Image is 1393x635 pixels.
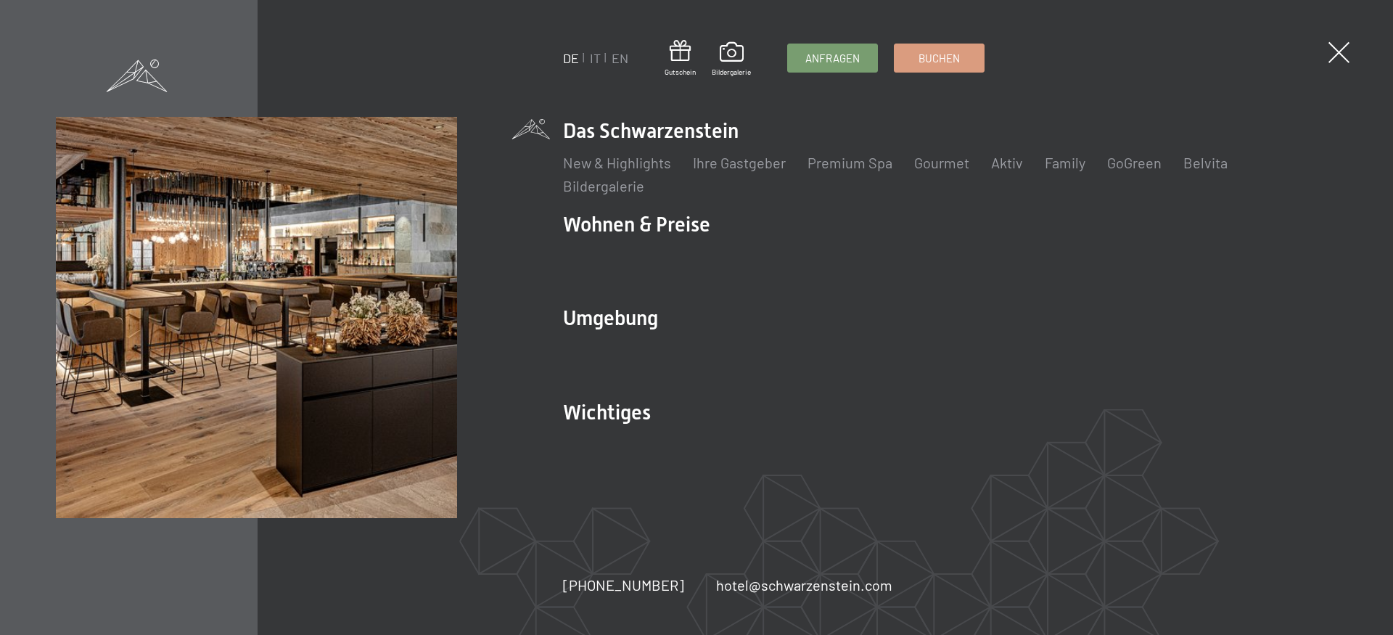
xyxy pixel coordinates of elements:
[693,154,786,171] a: Ihre Gastgeber
[590,50,601,66] a: IT
[712,42,751,77] a: Bildergalerie
[1183,154,1228,171] a: Belvita
[712,67,751,77] span: Bildergalerie
[665,40,696,77] a: Gutschein
[563,575,684,595] a: [PHONE_NUMBER]
[808,154,892,171] a: Premium Spa
[914,154,969,171] a: Gourmet
[919,51,960,66] span: Buchen
[665,67,696,77] span: Gutschein
[56,117,457,518] img: Wellnesshotel Südtirol SCHWARZENSTEIN - Wellnessurlaub in den Alpen, Wandern und Wellness
[563,50,579,66] a: DE
[1107,154,1162,171] a: GoGreen
[612,50,628,66] a: EN
[805,51,860,66] span: Anfragen
[716,575,892,595] a: hotel@schwarzenstein.com
[1045,154,1085,171] a: Family
[563,177,644,194] a: Bildergalerie
[991,154,1023,171] a: Aktiv
[788,44,877,72] a: Anfragen
[563,576,684,594] span: [PHONE_NUMBER]
[563,154,671,171] a: New & Highlights
[895,44,984,72] a: Buchen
